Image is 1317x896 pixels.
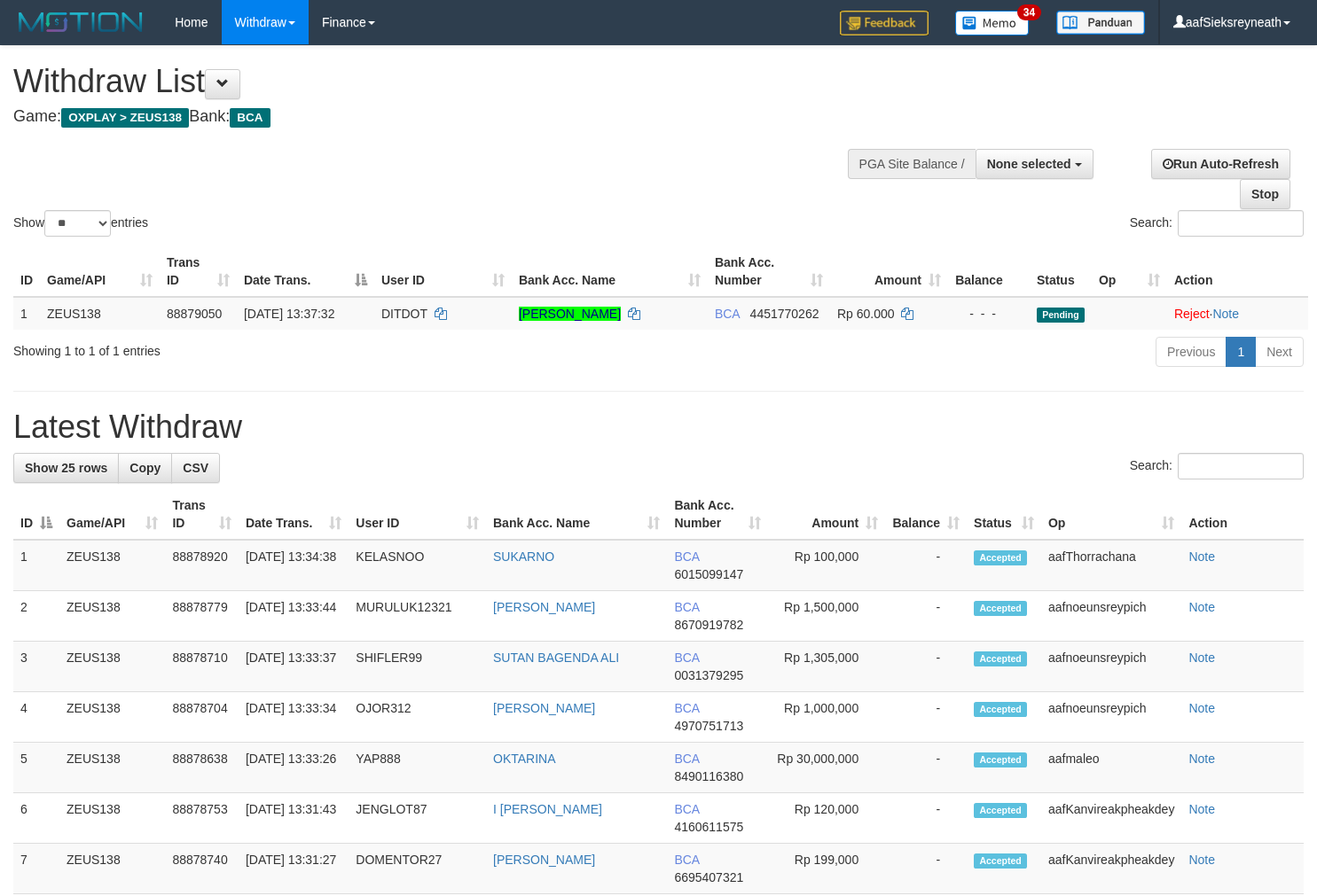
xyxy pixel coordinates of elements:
[1188,651,1215,665] a: Note
[848,149,976,179] div: PGA Site Balance /
[674,853,699,867] span: BCA
[13,642,59,692] td: 3
[974,803,1027,818] span: Accepted
[674,567,743,581] span: Copy 6015099147 to clipboard
[1226,337,1256,367] a: 1
[974,752,1027,767] span: Accepted
[1188,802,1215,816] a: Note
[165,540,238,591] td: 88878920
[1041,793,1181,844] td: aafKanvireakpheakdey
[59,743,165,793] td: ZEUS138
[974,853,1027,869] span: Accepted
[13,64,860,99] h1: Withdraw List
[230,108,270,128] span: BCA
[13,297,40,330] td: 1
[381,307,427,321] span: DITDOT
[486,489,667,540] th: Bank Acc. Name: activate to sort column ascending
[165,793,238,844] td: 88878753
[1041,743,1181,793] td: aafmaleo
[1255,337,1304,367] a: Next
[61,108,189,128] span: OXPLAY > ZEUS138
[974,601,1027,616] span: Accepted
[1041,591,1181,642] td: aafnoeunsreypich
[1041,540,1181,591] td: aafThorrachana
[674,651,699,665] span: BCA
[955,11,1030,35] img: Button%20Memo.svg
[885,844,967,894] td: -
[349,591,486,642] td: MURULUK12321
[885,743,967,793] td: -
[1030,246,1092,297] th: Status
[237,246,374,297] th: Date Trans.: activate to sort column descending
[349,793,486,844] td: JENGLOT87
[519,307,621,321] a: [PERSON_NAME]
[493,752,556,766] a: OKTARINA
[13,108,860,126] h4: Game: Bank:
[13,692,59,743] td: 4
[885,692,967,743] td: -
[885,591,967,642] td: -
[840,11,929,35] img: Feedback.jpg
[493,802,602,816] a: I [PERSON_NAME]
[13,210,148,237] label: Show entries
[768,591,885,642] td: Rp 1,500,000
[13,540,59,591] td: 1
[768,844,885,894] td: Rp 199,000
[1041,844,1181,894] td: aafKanvireakpheakdey
[750,307,819,321] span: Copy 4451770262 to clipboard
[1167,297,1308,330] td: ·
[1092,246,1167,297] th: Op: activate to sort column ascending
[1017,4,1041,20] span: 34
[493,701,595,715] a: [PERSON_NAME]
[59,692,165,743] td: ZEUS138
[967,489,1041,540] th: Status: activate to sort column ascending
[1156,337,1227,367] a: Previous
[349,540,486,591] td: KELASNOO
[59,489,165,540] th: Game/API: activate to sort column ascending
[1041,692,1181,743] td: aafnoeunsreypich
[674,618,743,632] span: Copy 8670919782 to clipboard
[768,793,885,844] td: Rp 120,000
[239,844,349,894] td: [DATE] 13:31:27
[674,769,743,783] span: Copy 8490116380 to clipboard
[165,642,238,692] td: 88878710
[59,844,165,894] td: ZEUS138
[674,668,743,682] span: Copy 0031379295 to clipboard
[165,743,238,793] td: 88878638
[512,246,708,297] th: Bank Acc. Name: activate to sort column ascending
[674,752,699,766] span: BCA
[768,692,885,743] td: Rp 1,000,000
[493,651,619,665] a: SUTAN BAGENDA ALI
[129,461,161,475] span: Copy
[674,600,699,614] span: BCA
[118,453,172,483] a: Copy
[1188,549,1215,564] a: Note
[13,793,59,844] td: 6
[1174,307,1210,321] a: Reject
[349,642,486,692] td: SHIFLER99
[493,853,595,867] a: [PERSON_NAME]
[885,489,967,540] th: Balance: activate to sort column ascending
[13,453,119,483] a: Show 25 rows
[830,246,948,297] th: Amount: activate to sort column ascending
[239,743,349,793] td: [DATE] 13:33:26
[987,157,1071,171] span: None selected
[239,642,349,692] td: [DATE] 13:33:37
[1178,453,1304,479] input: Search:
[674,802,699,816] span: BCA
[674,870,743,884] span: Copy 6695407321 to clipboard
[885,642,967,692] td: -
[171,453,220,483] a: CSV
[1056,11,1145,35] img: panduan.png
[667,489,768,540] th: Bank Acc. Number: activate to sort column ascending
[768,540,885,591] td: Rp 100,000
[493,549,554,564] a: SUKARNO
[167,307,222,321] span: 88879050
[1041,642,1181,692] td: aafnoeunsreypich
[13,9,148,35] img: MOTION_logo.png
[768,642,885,692] td: Rp 1,305,000
[1151,149,1290,179] a: Run Auto-Refresh
[160,246,237,297] th: Trans ID: activate to sort column ascending
[59,793,165,844] td: ZEUS138
[239,793,349,844] td: [DATE] 13:31:43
